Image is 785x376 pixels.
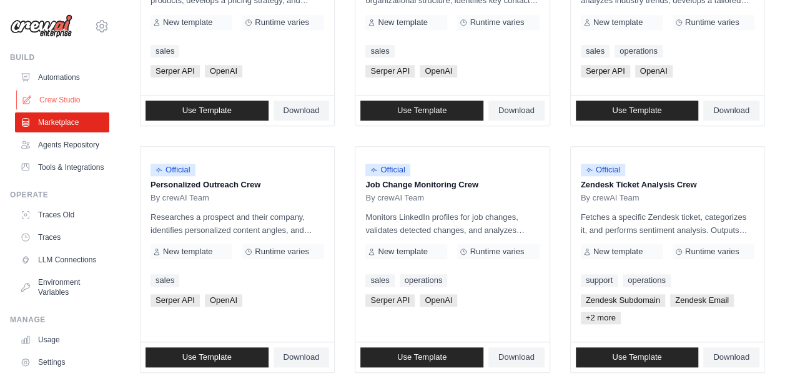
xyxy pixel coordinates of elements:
a: Download [703,101,759,121]
a: Usage [15,330,109,350]
a: Marketplace [15,112,109,132]
a: operations [400,274,448,287]
span: Use Template [182,352,232,362]
a: Download [488,101,545,121]
span: Serper API [365,294,415,307]
p: Job Change Monitoring Crew [365,179,539,191]
span: Official [581,164,626,176]
a: Use Template [360,101,483,121]
span: Runtime varies [685,17,739,27]
p: Monitors LinkedIn profiles for job changes, validates detected changes, and analyzes opportunitie... [365,210,539,237]
a: Agents Repository [15,135,109,155]
span: New template [163,17,212,27]
a: operations [623,274,671,287]
span: Serper API [151,294,200,307]
a: Use Template [146,347,269,367]
span: +2 more [581,312,621,324]
a: Environment Variables [15,272,109,302]
span: Official [365,164,410,176]
a: Use Template [576,101,699,121]
a: Traces [15,227,109,247]
a: sales [581,45,610,57]
a: sales [365,45,394,57]
p: Fetches a specific Zendesk ticket, categorizes it, and performs sentiment analysis. Outputs inclu... [581,210,754,237]
span: Official [151,164,195,176]
span: By crewAI Team [365,193,424,203]
span: New template [378,247,427,257]
a: Use Template [576,347,699,367]
span: Download [713,106,749,116]
a: Tools & Integrations [15,157,109,177]
a: Download [274,101,330,121]
span: Zendesk Email [670,294,734,307]
div: Operate [10,190,109,200]
a: Automations [15,67,109,87]
span: Use Template [182,106,232,116]
a: sales [365,274,394,287]
span: Download [713,352,749,362]
a: Download [488,347,545,367]
span: OpenAI [205,65,242,77]
div: Build [10,52,109,62]
span: Runtime varies [255,17,309,27]
span: OpenAI [420,65,457,77]
span: Use Template [612,106,661,116]
span: Download [284,352,320,362]
span: Zendesk Subdomain [581,294,665,307]
a: sales [151,274,179,287]
a: Traces Old [15,205,109,225]
span: Use Template [397,106,447,116]
span: New template [593,17,643,27]
a: Download [703,347,759,367]
span: Use Template [612,352,661,362]
span: OpenAI [635,65,673,77]
p: Zendesk Ticket Analysis Crew [581,179,754,191]
span: OpenAI [205,294,242,307]
span: Runtime varies [470,247,524,257]
a: sales [151,45,179,57]
span: Download [498,352,535,362]
span: Runtime varies [255,247,309,257]
div: Manage [10,315,109,325]
span: Runtime varies [470,17,524,27]
span: By crewAI Team [151,193,209,203]
span: OpenAI [420,294,457,307]
span: Use Template [397,352,447,362]
a: Use Template [360,347,483,367]
a: Settings [15,352,109,372]
span: Runtime varies [685,247,739,257]
p: Personalized Outreach Crew [151,179,324,191]
span: By crewAI Team [581,193,639,203]
a: Download [274,347,330,367]
a: LLM Connections [15,250,109,270]
span: Download [284,106,320,116]
a: support [581,274,618,287]
span: New template [593,247,643,257]
span: New template [163,247,212,257]
img: Logo [10,14,72,38]
span: Serper API [365,65,415,77]
p: Researches a prospect and their company, identifies personalized content angles, and crafts a tai... [151,210,324,237]
a: operations [615,45,663,57]
span: Download [498,106,535,116]
span: Serper API [151,65,200,77]
span: New template [378,17,427,27]
span: Serper API [581,65,630,77]
a: Crew Studio [16,90,111,110]
a: Use Template [146,101,269,121]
